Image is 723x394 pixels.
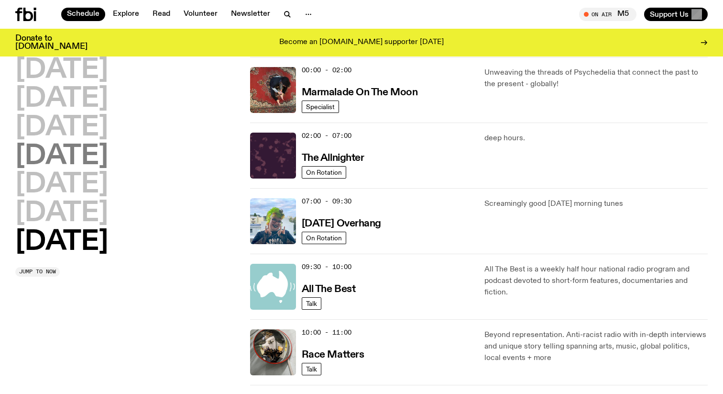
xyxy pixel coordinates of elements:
[302,284,356,294] h3: All The Best
[302,88,418,98] h3: Marmalade On The Moon
[650,10,689,19] span: Support Us
[302,262,351,271] span: 09:30 - 10:00
[306,300,317,307] span: Talk
[61,8,105,21] a: Schedule
[484,264,708,298] p: All The Best is a weekly half hour national radio program and podcast devoted to short-form featu...
[302,328,351,337] span: 10:00 - 11:00
[644,8,708,21] button: Support Us
[302,350,364,360] h3: Race Matters
[302,363,321,375] a: Talk
[15,34,88,51] h3: Donate to [DOMAIN_NAME]
[15,267,60,277] button: Jump to now
[250,67,296,113] img: Tommy - Persian Rug
[15,200,108,227] button: [DATE]
[306,365,317,372] span: Talk
[15,57,108,84] button: [DATE]
[302,86,418,98] a: Marmalade On The Moon
[302,217,381,229] a: [DATE] Overhang
[306,234,342,241] span: On Rotation
[302,219,381,229] h3: [DATE] Overhang
[250,329,296,375] img: A photo of the Race Matters team taken in a rear view or "blindside" mirror. A bunch of people of...
[302,101,339,113] a: Specialist
[484,67,708,90] p: Unweaving the threads of Psychedelia that connect the past to the present - globally!
[279,38,444,47] p: Become an [DOMAIN_NAME] supporter [DATE]
[15,114,108,141] button: [DATE]
[590,11,632,18] span: Tune in live
[302,232,346,244] a: On Rotation
[579,8,636,21] button: On AirM5
[306,169,342,176] span: On Rotation
[302,131,351,140] span: 02:00 - 07:00
[225,8,276,21] a: Newsletter
[306,103,335,110] span: Specialist
[302,197,351,206] span: 07:00 - 09:30
[107,8,145,21] a: Explore
[302,297,321,310] a: Talk
[178,8,223,21] a: Volunteer
[302,66,351,75] span: 00:00 - 02:00
[302,166,346,179] a: On Rotation
[15,171,108,198] button: [DATE]
[484,329,708,364] p: Beyond representation. Anti-racist radio with in-depth interviews and unique story telling spanni...
[15,143,108,170] button: [DATE]
[15,86,108,113] button: [DATE]
[484,198,708,210] p: Screamingly good [DATE] morning tunes
[484,133,708,144] p: deep hours.
[147,8,176,21] a: Read
[19,269,56,274] span: Jump to now
[302,348,364,360] a: Race Matters
[302,282,356,294] a: All The Best
[302,151,364,163] a: The Allnighter
[15,229,108,256] button: [DATE]
[302,153,364,163] h3: The Allnighter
